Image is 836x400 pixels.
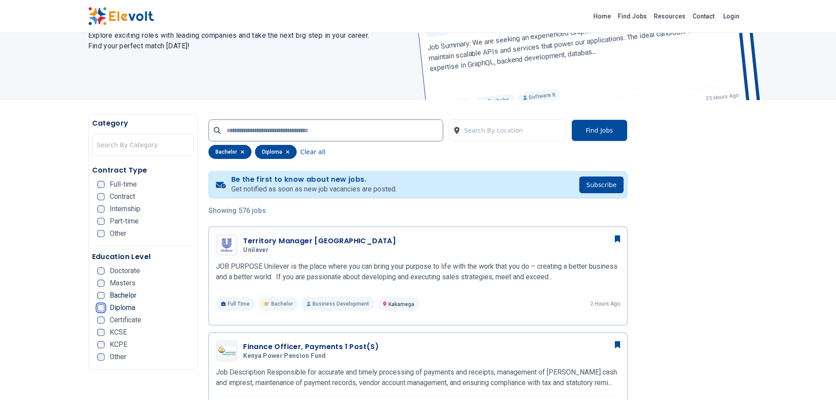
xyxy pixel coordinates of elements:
[689,9,718,23] a: Contact
[216,297,255,311] p: Full Time
[231,175,397,184] h4: Be the first to know about new jobs.
[97,353,104,360] input: Other
[92,252,194,262] h5: Education Level
[97,230,104,237] input: Other
[590,300,620,307] p: 2 hours ago
[218,346,236,355] img: Kenya Power Pension Fund
[110,193,135,200] span: Contract
[110,230,126,237] span: Other
[97,193,104,200] input: Contract
[271,300,293,307] span: Bachelor
[110,317,141,324] span: Certificate
[300,145,325,159] button: Clear all
[208,145,251,159] div: bachelor
[97,329,104,336] input: KCSE
[579,177,624,193] button: Subscribe
[88,30,408,51] h2: Explore exciting roles with leading companies and take the next big step in your career. Find you...
[718,7,745,25] a: Login
[97,280,104,287] input: Masters
[218,236,236,254] img: Unilever
[97,292,104,299] input: Bachelor
[650,9,689,23] a: Resources
[216,367,620,388] p: Job Description Responsible for accurate and timely processing of payments and receipts, manageme...
[231,184,397,195] p: Get notified as soon as new job vacancies are posted.
[88,7,154,25] img: Elevolt
[110,181,137,188] span: Full-time
[110,341,127,348] span: KCPE
[110,292,136,299] span: Bachelor
[590,9,614,23] a: Home
[110,218,139,225] span: Part-time
[792,358,836,400] iframe: Chat Widget
[92,118,194,129] h5: Category
[243,236,396,246] h3: Territory Manager [GEOGRAPHIC_DATA]
[97,218,104,225] input: Part-time
[208,205,628,216] p: Showing 576 jobs
[388,301,414,307] span: Kakamega
[243,246,269,254] span: Unilever
[110,205,140,213] span: Internship
[97,304,104,311] input: Diploma
[97,341,104,348] input: KCPE
[97,267,104,274] input: Doctorate
[216,261,620,282] p: JOB PURPOSE Unilever is the place where you can bring your purpose to life with the work that you...
[97,205,104,213] input: Internship
[255,145,297,159] div: diploma
[110,267,140,274] span: Doctorate
[97,317,104,324] input: Certificate
[110,353,126,360] span: Other
[110,280,136,287] span: Masters
[571,119,628,141] button: Find Jobs
[301,297,374,311] p: Business Development
[614,9,650,23] a: Find Jobs
[216,234,620,311] a: UnileverTerritory Manager [GEOGRAPHIC_DATA]UnileverJOB PURPOSE Unilever is the place where you ca...
[110,329,127,336] span: KCSE
[92,165,194,176] h5: Contract Type
[97,181,104,188] input: Full-time
[243,342,379,352] h3: Finance Officer, Payments 1 Post(s)
[110,304,135,311] span: Diploma
[243,352,326,360] span: Kenya Power Pension Fund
